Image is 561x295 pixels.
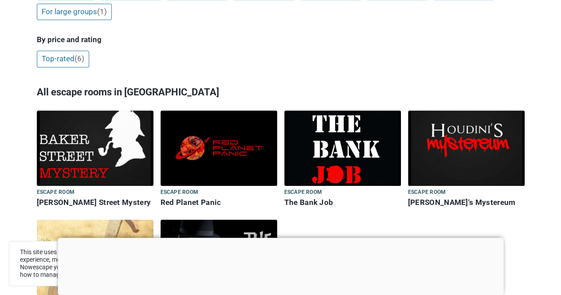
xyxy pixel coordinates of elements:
[37,51,89,67] a: Top-rated(6)
[161,188,198,197] span: Escape room
[284,110,401,209] a: The Bank Job Escape room The Bank Job
[37,4,112,20] a: For large groups(1)
[37,110,153,186] img: Baker Street Mystery
[161,110,277,209] a: Red Planet Panic Escape room Red Planet Panic
[37,188,75,197] span: Escape room
[161,110,277,186] img: Red Planet Panic
[161,220,277,295] img: The Scandal
[9,241,275,286] div: This site uses first and third party cookies to provide you with a great user experience, measure...
[75,54,84,63] span: (6)
[37,35,525,44] h5: By price and rating
[37,110,153,209] a: Baker Street Mystery Escape room [PERSON_NAME] Street Mystery
[97,7,107,16] span: (1)
[37,220,153,295] img: The Beginning
[58,238,503,293] iframe: Advertisement
[408,188,446,197] span: Escape room
[408,110,525,186] img: Houdini's Mystereum
[408,110,525,209] a: Houdini's Mystereum Escape room [PERSON_NAME]'s Mystereum
[408,198,525,207] h6: [PERSON_NAME]'s Mystereum
[284,188,322,197] span: Escape room
[37,81,525,104] h3: All escape rooms in [GEOGRAPHIC_DATA]
[284,110,401,186] img: The Bank Job
[284,198,401,207] h6: The Bank Job
[161,198,277,207] h6: Red Planet Panic
[37,198,153,207] h6: [PERSON_NAME] Street Mystery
